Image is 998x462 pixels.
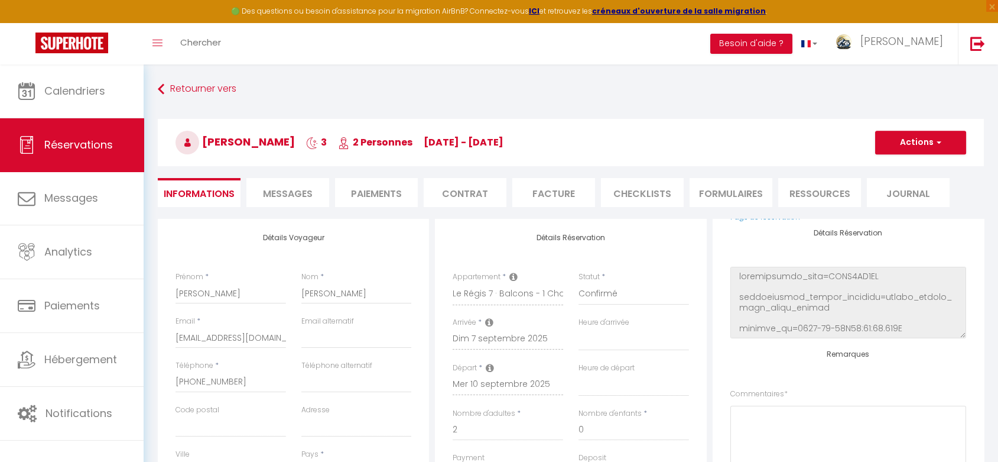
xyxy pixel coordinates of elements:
label: Adresse [301,405,330,416]
span: Notifications [45,406,112,421]
span: Chercher [180,36,221,49]
label: Téléphone [175,360,213,371]
li: Paiements [335,178,418,207]
label: Pays [301,449,318,460]
button: Besoin d'aide ? [710,34,792,54]
span: Hébergement [44,352,117,367]
span: Messages [263,187,313,201]
span: 2 Personnes [338,135,412,149]
span: Calendriers [44,83,105,98]
label: Nom [301,272,318,283]
label: Prénom [175,272,203,283]
li: Informations [158,178,240,207]
label: Téléphone alternatif [301,360,372,371]
span: Messages [44,190,98,205]
img: Super Booking [35,33,108,53]
label: Arrivée [453,317,476,328]
a: ... [PERSON_NAME] [826,23,958,64]
li: FORMULAIRES [690,178,772,207]
label: Email [175,316,195,327]
span: [DATE] - [DATE] [424,135,503,149]
label: Email alternatif [301,316,354,327]
h4: Remarques [730,350,966,358]
h4: Détails Réservation [453,234,688,242]
li: Journal [867,178,950,207]
label: Statut [578,272,600,283]
label: Nombre d'adultes [453,408,515,419]
img: logout [970,36,985,51]
a: créneaux d'ouverture de la salle migration [592,6,766,16]
li: Ressources [778,178,861,207]
label: Commentaires [730,389,788,400]
label: Nombre d'enfants [578,408,642,419]
label: Heure d'arrivée [578,317,629,328]
span: [PERSON_NAME] [175,134,295,149]
li: Facture [512,178,595,207]
span: Paiements [44,298,100,313]
h4: Détails Réservation [730,229,966,237]
button: Ouvrir le widget de chat LiveChat [9,5,45,40]
h4: Détails Voyageur [175,234,411,242]
label: Ville [175,449,190,460]
span: Analytics [44,244,92,259]
label: Code postal [175,405,219,416]
a: Retourner vers [158,79,984,100]
button: Actions [875,131,966,154]
label: Heure de départ [578,363,635,374]
span: [PERSON_NAME] [860,34,943,49]
label: Appartement [453,272,500,283]
a: Chercher [171,23,230,64]
a: ICI [529,6,539,16]
span: Réservations [44,137,113,152]
li: CHECKLISTS [601,178,684,207]
img: ... [835,34,853,50]
label: Départ [453,363,477,374]
span: 3 [306,135,327,149]
li: Contrat [424,178,506,207]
